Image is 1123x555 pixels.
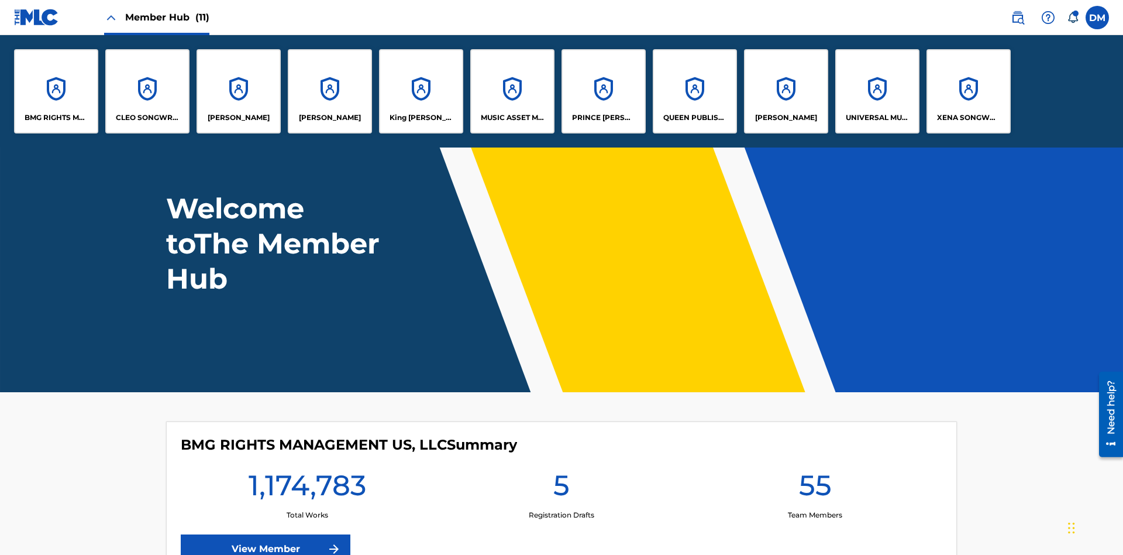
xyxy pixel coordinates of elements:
a: Public Search [1006,6,1029,29]
h1: 1,174,783 [249,468,366,510]
img: search [1011,11,1025,25]
img: MLC Logo [14,9,59,26]
img: help [1041,11,1055,25]
p: King McTesterson [390,112,453,123]
p: PRINCE MCTESTERSON [572,112,636,123]
h4: BMG RIGHTS MANAGEMENT US, LLC [181,436,517,454]
a: AccountsQUEEN PUBLISHA [653,49,737,133]
p: Total Works [287,510,328,520]
div: Drag [1068,511,1075,546]
iframe: Chat Widget [1065,499,1123,555]
p: Registration Drafts [529,510,594,520]
a: AccountsBMG RIGHTS MANAGEMENT US, LLC [14,49,98,133]
p: XENA SONGWRITER [937,112,1001,123]
a: AccountsPRINCE [PERSON_NAME] [561,49,646,133]
p: MUSIC ASSET MANAGEMENT (MAM) [481,112,545,123]
iframe: Resource Center [1090,367,1123,463]
p: QUEEN PUBLISHA [663,112,727,123]
a: AccountsUNIVERSAL MUSIC PUB GROUP [835,49,919,133]
h1: 55 [799,468,832,510]
p: UNIVERSAL MUSIC PUB GROUP [846,112,910,123]
p: RONALD MCTESTERSON [755,112,817,123]
p: ELVIS COSTELLO [208,112,270,123]
span: Member Hub [125,11,209,24]
div: Help [1036,6,1060,29]
span: (11) [195,12,209,23]
a: AccountsXENA SONGWRITER [926,49,1011,133]
img: Close [104,11,118,25]
a: AccountsCLEO SONGWRITER [105,49,190,133]
a: Accounts[PERSON_NAME] [744,49,828,133]
div: User Menu [1086,6,1109,29]
h1: 5 [553,468,570,510]
a: Accounts[PERSON_NAME] [288,49,372,133]
p: BMG RIGHTS MANAGEMENT US, LLC [25,112,88,123]
p: CLEO SONGWRITER [116,112,180,123]
div: Notifications [1067,12,1079,23]
a: AccountsKing [PERSON_NAME] [379,49,463,133]
p: EYAMA MCSINGER [299,112,361,123]
h1: Welcome to The Member Hub [166,191,385,296]
a: Accounts[PERSON_NAME] [197,49,281,133]
p: Team Members [788,510,842,520]
a: AccountsMUSIC ASSET MANAGEMENT (MAM) [470,49,554,133]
